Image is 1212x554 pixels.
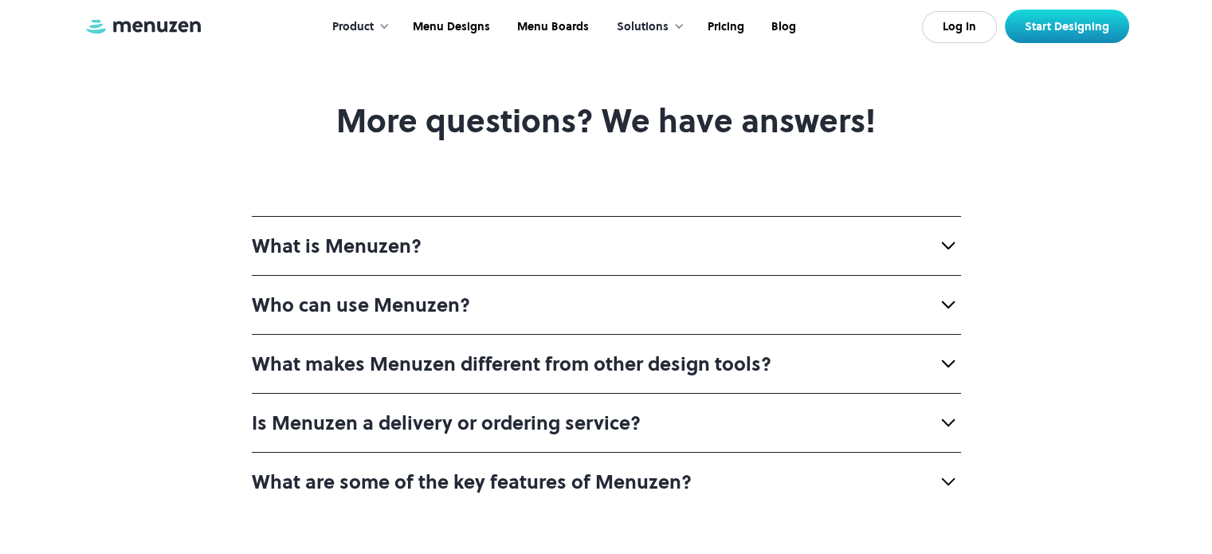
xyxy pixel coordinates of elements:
a: Menu Designs [398,2,502,52]
a: Blog [756,2,808,52]
div: Solutions [617,18,669,36]
strong: What are some of the key features of Menuzen? [252,469,692,495]
strong: Who can use Menuzen? [252,292,470,318]
h2: More questions? We have answers! [16,102,1196,140]
div: What is Menuzen? [252,233,422,259]
a: Start Designing [1005,10,1129,43]
div: Solutions [601,2,692,52]
a: Menu Boards [502,2,601,52]
strong: What makes Menuzen different from other design tools? [252,351,771,377]
div: Product [332,18,374,36]
strong: Is Menuzen a delivery or ordering service? [252,410,641,436]
div: Product [316,2,398,52]
a: Log In [922,11,997,43]
a: Pricing [692,2,756,52]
